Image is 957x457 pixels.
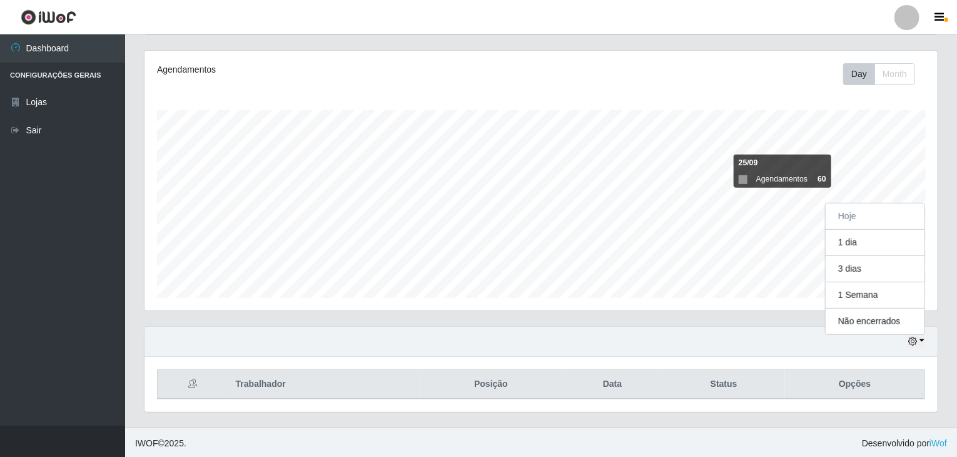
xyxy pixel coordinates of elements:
[862,437,947,450] span: Desenvolvido por
[929,438,947,448] a: iWof
[874,63,915,85] button: Month
[826,230,924,256] button: 1 dia
[826,256,924,282] button: 3 dias
[662,370,785,399] th: Status
[843,63,925,85] div: Toolbar with button groups
[843,63,875,85] button: Day
[843,63,915,85] div: First group
[826,282,924,309] button: 1 Semana
[21,9,76,25] img: CoreUI Logo
[420,370,562,399] th: Posição
[785,370,924,399] th: Opções
[826,203,924,230] button: Hoje
[826,309,924,334] button: Não encerrados
[157,63,466,76] div: Agendamentos
[562,370,662,399] th: Data
[135,437,186,450] span: © 2025 .
[135,438,158,448] span: IWOF
[228,370,420,399] th: Trabalhador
